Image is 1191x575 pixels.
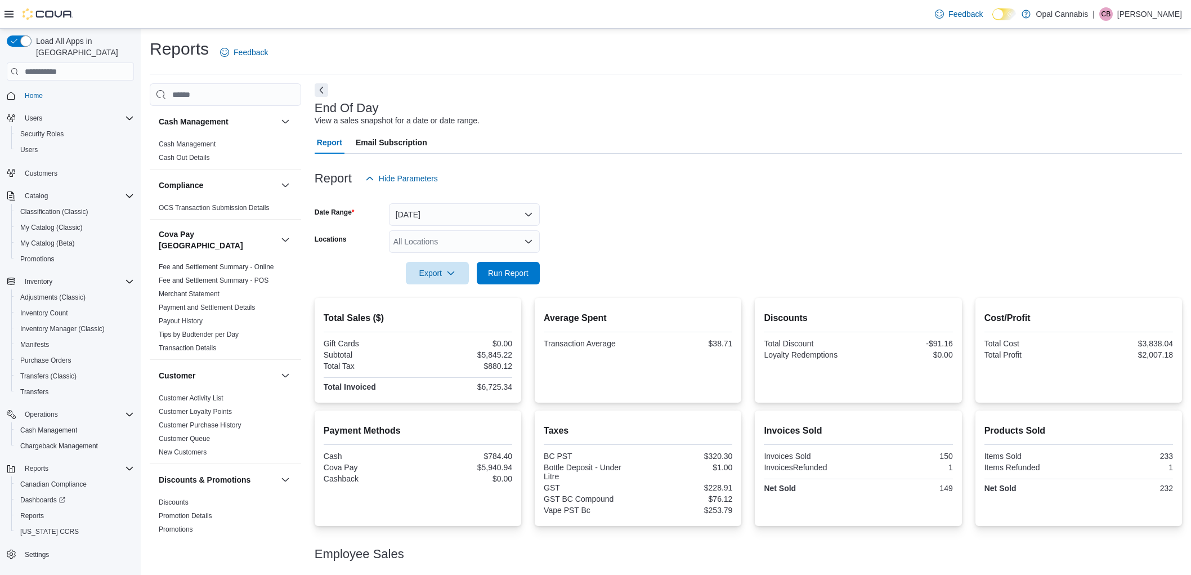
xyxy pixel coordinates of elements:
p: Opal Cannabis [1036,7,1089,21]
div: 149 [861,484,953,493]
div: GST [544,483,636,492]
a: Home [20,89,47,102]
button: Adjustments (Classic) [11,289,138,305]
div: 232 [1081,484,1173,493]
a: Discounts [159,498,189,506]
a: Promotions [16,252,59,266]
h3: Cash Management [159,116,229,127]
label: Locations [315,235,347,244]
a: Reports [16,509,48,523]
a: Adjustments (Classic) [16,291,90,304]
button: [DATE] [389,203,540,226]
span: Washington CCRS [16,525,134,538]
button: Security Roles [11,126,138,142]
a: Inventory Manager (Classic) [16,322,109,336]
a: Customer Activity List [159,394,223,402]
div: Items Refunded [984,463,1077,472]
div: Gift Cards [324,339,416,348]
span: My Catalog (Beta) [20,239,75,248]
span: Settings [25,550,49,559]
div: $880.12 [420,362,512,371]
button: Inventory Count [11,305,138,321]
span: Cash Management [16,424,134,437]
span: Discounts [159,498,189,507]
span: Reports [20,511,44,520]
span: Feedback [234,47,268,58]
span: Inventory [20,275,134,288]
a: Fee and Settlement Summary - POS [159,277,268,284]
div: Items Sold [984,452,1077,461]
a: Purchase Orders [16,354,76,367]
span: Feedback [948,8,983,20]
span: Report [317,131,342,154]
span: Payout History [159,317,203,326]
button: Next [315,83,328,97]
a: Tips by Budtender per Day [159,331,239,338]
span: Operations [25,410,58,419]
button: Promotions [11,251,138,267]
span: Home [20,88,134,102]
a: Cash Out Details [159,154,210,162]
div: 233 [1081,452,1173,461]
a: Promotions [159,525,193,533]
span: Users [20,112,134,125]
a: Promotion Details [159,512,212,520]
span: Reports [20,462,134,475]
h3: Report [315,172,352,185]
span: Customers [25,169,57,178]
span: Operations [20,408,134,421]
p: | [1093,7,1095,21]
span: Home [25,91,43,100]
span: My Catalog (Beta) [16,237,134,250]
div: $320.30 [641,452,733,461]
div: $0.00 [420,339,512,348]
div: 1 [1081,463,1173,472]
button: Inventory Manager (Classic) [11,321,138,337]
span: Inventory Count [20,309,68,318]
span: Promotions [16,252,134,266]
a: Fee and Settlement Summary - Online [159,263,274,271]
span: Cash Management [159,140,216,149]
span: Transfers (Classic) [16,369,134,383]
span: Customer Queue [159,434,210,443]
button: Discounts & Promotions [159,474,276,485]
button: My Catalog (Beta) [11,235,138,251]
span: Catalog [25,191,48,200]
button: Users [11,142,138,158]
a: Customer Queue [159,435,210,443]
span: Inventory Manager (Classic) [16,322,134,336]
div: View a sales snapshot for a date or date range. [315,115,480,127]
div: InvoicesRefunded [764,463,856,472]
span: Chargeback Management [20,442,98,451]
span: Security Roles [20,130,64,139]
div: Transaction Average [544,339,636,348]
h3: Customer [159,370,195,381]
a: Cash Management [159,140,216,148]
a: Merchant Statement [159,290,220,298]
span: Manifests [20,340,49,349]
a: New Customers [159,448,207,456]
span: Export [413,262,462,284]
h2: Payment Methods [324,424,512,438]
span: Manifests [16,338,134,351]
button: Users [2,110,138,126]
span: My Catalog (Classic) [16,221,134,234]
div: Vape PST Bc [544,506,636,515]
div: 1 [861,463,953,472]
button: Inventory [2,274,138,289]
span: Classification (Classic) [16,205,134,219]
div: Total Tax [324,362,416,371]
span: Load All Apps in [GEOGRAPHIC_DATA] [32,35,134,58]
span: Promotions [159,525,193,534]
div: Customer [150,391,301,463]
h1: Reports [150,38,209,60]
span: Hide Parameters [379,173,438,184]
h2: Total Sales ($) [324,311,512,325]
button: Open list of options [524,237,533,246]
button: Cash Management [11,422,138,438]
a: Dashboards [11,492,138,508]
span: Customer Activity List [159,394,223,403]
a: Chargeback Management [16,439,102,453]
span: Email Subscription [356,131,427,154]
div: Cova Pay [GEOGRAPHIC_DATA] [150,260,301,359]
